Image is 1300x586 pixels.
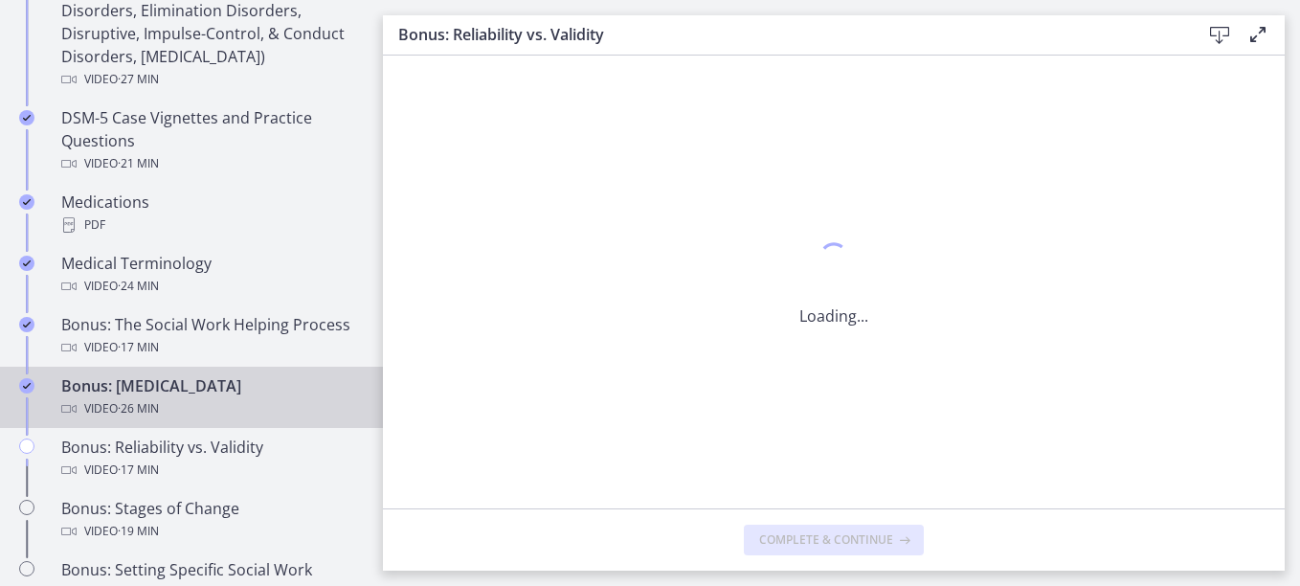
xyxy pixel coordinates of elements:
[61,374,360,420] div: Bonus: [MEDICAL_DATA]
[19,378,34,394] i: Completed
[118,68,159,91] span: · 27 min
[61,214,360,237] div: PDF
[398,23,1170,46] h3: Bonus: Reliability vs. Validity
[61,459,360,482] div: Video
[19,194,34,210] i: Completed
[61,397,360,420] div: Video
[19,110,34,125] i: Completed
[61,275,360,298] div: Video
[118,520,159,543] span: · 19 min
[759,532,893,548] span: Complete & continue
[118,459,159,482] span: · 17 min
[61,106,360,175] div: DSM-5 Case Vignettes and Practice Questions
[61,336,360,359] div: Video
[61,152,360,175] div: Video
[19,256,34,271] i: Completed
[19,317,34,332] i: Completed
[61,252,360,298] div: Medical Terminology
[744,525,924,555] button: Complete & continue
[118,152,159,175] span: · 21 min
[61,436,360,482] div: Bonus: Reliability vs. Validity
[118,397,159,420] span: · 26 min
[61,497,360,543] div: Bonus: Stages of Change
[799,304,868,327] p: Loading...
[118,336,159,359] span: · 17 min
[799,237,868,282] div: 1
[61,191,360,237] div: Medications
[61,520,360,543] div: Video
[61,313,360,359] div: Bonus: The Social Work Helping Process
[61,68,360,91] div: Video
[118,275,159,298] span: · 24 min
